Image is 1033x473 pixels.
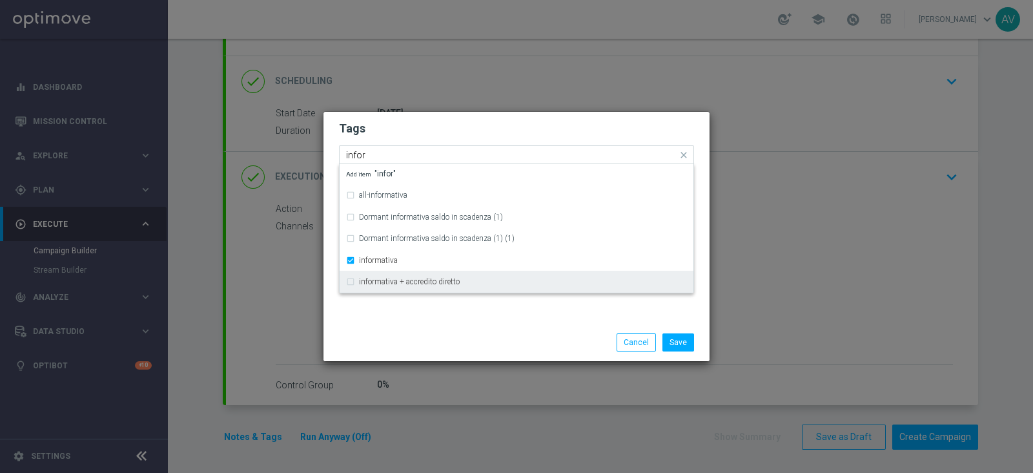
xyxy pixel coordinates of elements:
[339,145,694,163] ng-select: informativa, star
[346,185,687,205] div: all-informativa
[346,207,687,227] div: Dormant informativa saldo in scadenza (1)
[359,278,460,286] label: informativa + accredito diretto
[359,257,398,264] label: informativa
[339,163,694,293] ng-dropdown-panel: Options list
[359,235,515,242] label: Dormant informativa saldo in scadenza (1) (1)
[346,228,687,249] div: Dormant informativa saldo in scadenza (1) (1)
[346,271,687,292] div: informativa + accredito diretto
[662,333,694,352] button: Save
[617,333,656,352] button: Cancel
[359,191,407,199] label: all-informativa
[346,170,396,178] span: "infor"
[346,250,687,271] div: informativa
[339,121,694,136] h2: Tags
[346,171,374,178] span: Add item
[359,213,503,221] label: Dormant informativa saldo in scadenza (1)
